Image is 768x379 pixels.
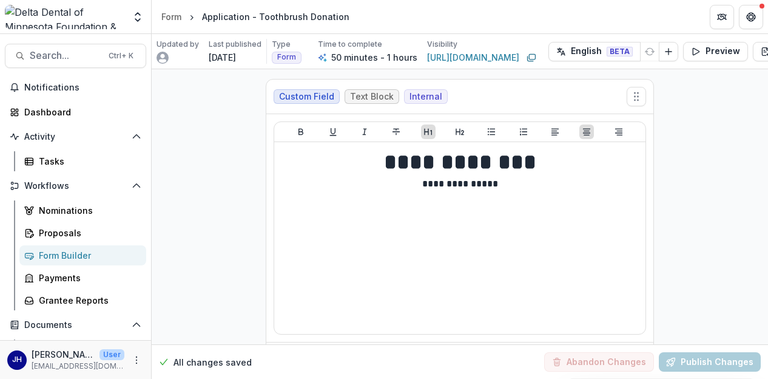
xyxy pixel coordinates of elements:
[24,181,127,191] span: Workflows
[294,125,308,139] button: Bold
[548,42,641,61] button: English BETA
[39,155,136,168] div: Tasks
[19,151,146,171] a: Tasks
[129,353,144,367] button: More
[710,5,734,29] button: Partners
[389,125,403,139] button: Strike
[5,127,146,146] button: Open Activity
[516,125,531,139] button: Ordered List
[157,39,199,50] p: Updated by
[277,53,296,61] span: Form
[32,348,95,361] p: [PERSON_NAME]
[39,271,136,284] div: Payments
[272,39,291,50] p: Type
[279,92,334,102] span: Custom Field
[544,352,654,372] button: Abandon Changes
[161,10,181,23] div: Form
[640,42,659,61] button: Refresh Translation
[453,125,467,139] button: Heading 2
[19,200,146,220] a: Nominations
[524,50,539,65] button: Copy link
[427,51,519,64] a: [URL][DOMAIN_NAME]
[129,5,146,29] button: Open entity switcher
[39,227,136,239] div: Proposals
[5,102,146,122] a: Dashboard
[318,39,382,50] p: Time to complete
[32,361,124,372] p: [EMAIL_ADDRESS][DOMAIN_NAME]
[19,340,146,360] a: Document Templates
[12,356,22,364] div: John Howe
[39,294,136,307] div: Grantee Reports
[331,51,417,64] p: 50 minutes - 1 hours
[5,44,146,68] button: Search...
[202,10,349,23] div: Application - Toothbrush Donation
[548,125,562,139] button: Align Left
[484,125,499,139] button: Bullet List
[350,92,394,102] span: Text Block
[173,356,252,369] p: All changes saved
[209,39,261,50] p: Last published
[5,78,146,97] button: Notifications
[24,320,127,330] span: Documents
[683,42,748,61] button: Preview
[5,176,146,196] button: Open Workflows
[659,42,678,61] button: Add Language
[659,352,761,372] button: Publish Changes
[39,249,136,262] div: Form Builder
[39,204,136,217] div: Nominations
[326,125,340,139] button: Underline
[5,315,146,335] button: Open Documents
[409,92,442,102] span: Internal
[106,49,136,63] div: Ctrl + K
[157,8,186,26] a: Form
[99,349,124,360] p: User
[24,83,141,93] span: Notifications
[421,125,436,139] button: Heading 1
[611,125,626,139] button: Align Right
[209,51,236,64] p: [DATE]
[19,290,146,310] a: Grantee Reports
[24,132,127,142] span: Activity
[627,87,646,106] button: Move field
[157,8,354,26] nav: breadcrumb
[30,50,101,61] span: Search...
[19,268,146,288] a: Payments
[427,39,457,50] p: Visibility
[19,223,146,243] a: Proposals
[24,106,136,118] div: Dashboard
[19,245,146,265] a: Form Builder
[157,52,169,64] svg: avatar
[739,5,763,29] button: Get Help
[357,125,372,139] button: Italicize
[5,5,124,29] img: Delta Dental of Minnesota Foundation & Community Giving logo
[579,125,594,139] button: Align Center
